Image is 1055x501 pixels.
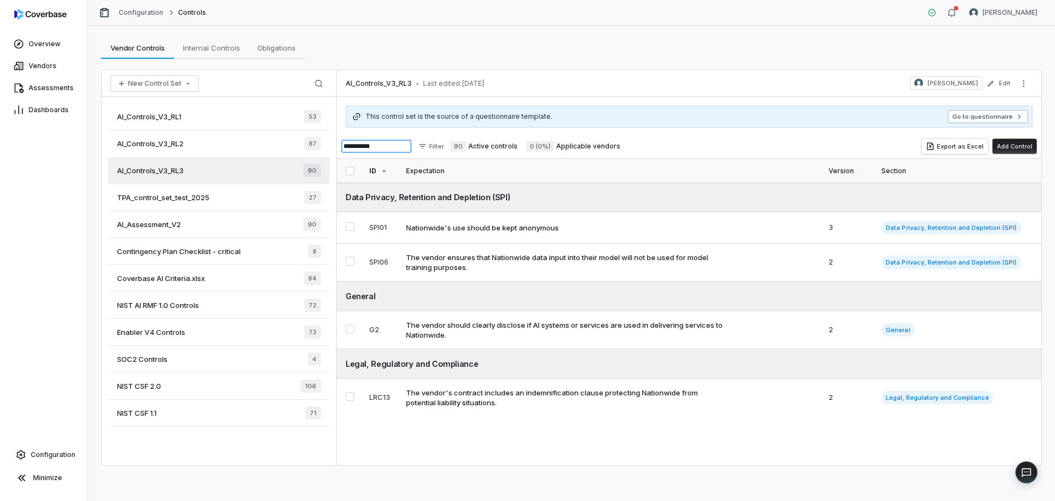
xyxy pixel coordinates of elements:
[1015,75,1032,92] button: More actions
[921,139,988,154] button: Export as Excel
[2,56,85,76] a: Vendors
[346,324,354,333] button: Select G2 control
[179,41,245,55] span: Internal Controls
[881,323,914,337] span: General
[108,265,330,292] a: Coverbase AI Criteria.xlsx84
[363,212,399,244] td: SPI01
[346,79,412,88] span: AI_Controls_V3_RL3
[881,391,993,404] span: Legal, Regulatory and Compliance
[822,311,875,349] td: 2
[108,238,330,265] a: Contingency Plan Checklist - critical8
[829,159,869,183] div: Version
[308,353,321,366] span: 4
[984,74,1014,93] button: Edit
[108,103,330,130] a: AI_Controls_V3_RL153
[14,9,66,20] img: logo-D7KZi-bG.svg
[928,79,978,87] span: [PERSON_NAME]
[304,272,321,285] span: 84
[308,245,321,258] span: 8
[108,400,330,427] a: NIST CSF 1.171
[363,379,399,417] td: LRC13
[822,244,875,282] td: 2
[301,379,321,393] span: 106
[117,166,184,175] span: AI_Controls_V3_RL3
[4,445,83,465] a: Configuration
[304,299,321,312] span: 72
[117,139,184,148] span: AI_Controls_V3_RL2
[108,184,330,211] a: TPA_control_set_test_202527
[304,137,321,150] span: 87
[406,159,815,183] div: Expectation
[822,212,875,244] td: 3
[881,159,1032,183] div: Section
[304,326,321,339] span: 73
[117,246,241,256] span: Contingency Plan Checklist - critical
[108,319,330,346] a: Enabler V4 Controls73
[881,221,1021,234] span: Data Privacy, Retention and Depletion (SPI)
[416,80,419,87] span: •
[346,290,1032,302] div: General
[117,381,161,391] span: NIST CSF 2.0
[108,346,330,373] a: SOC2 Controls4
[346,191,1032,203] div: Data Privacy, Retention and Depletion (SPI)
[117,300,199,310] span: NIST AI RMF 1.0 Controls
[406,388,728,408] div: The vendor's contract includes an indemnification clause protecting Nationwide from potential lia...
[526,141,620,152] label: Applicable vendors
[31,450,75,459] span: Configuration
[29,62,57,70] span: Vendors
[363,311,399,349] td: G2
[304,110,321,123] span: 53
[992,139,1037,154] button: Add Control
[346,222,354,231] button: Select SPI01 control
[414,140,448,153] button: Filter
[306,406,321,420] span: 71
[429,142,444,151] span: Filter
[451,141,518,152] label: Active controls
[2,34,85,54] a: Overview
[346,257,354,266] button: Select SPI06 control
[33,474,62,482] span: Minimize
[963,4,1044,21] button: Nic Weilbacher avatar[PERSON_NAME]
[110,75,199,92] button: New Control Set
[253,41,300,55] span: Obligations
[2,100,85,120] a: Dashboards
[117,354,168,364] span: SOC2 Controls
[117,219,181,229] span: AI_Assessment_V2
[108,211,330,238] a: AI_Assessment_V290
[365,112,552,121] span: This control set is the source of a questionnaire template.
[29,106,69,114] span: Dashboards
[948,110,1028,123] button: Go to questionnaire
[178,8,206,17] span: Controls
[304,191,321,204] span: 27
[108,373,330,400] a: NIST CSF 2.0106
[29,84,74,92] span: Assessments
[2,78,85,98] a: Assessments
[108,130,330,157] a: AI_Controls_V3_RL287
[363,244,399,282] td: SPI06
[423,79,485,88] span: Last edited: [DATE]
[117,273,205,283] span: Coverbase AI Criteria.xlsx
[346,358,1032,370] div: Legal, Regulatory and Compliance
[117,112,181,122] span: AI_Controls_V3_RL1
[4,467,83,489] button: Minimize
[303,218,321,231] span: 90
[303,164,321,177] span: 90
[969,8,978,17] img: Nic Weilbacher avatar
[108,157,330,184] a: AI_Controls_V3_RL390
[119,8,164,17] a: Configuration
[117,408,157,418] span: NIST CSF 1.1
[117,192,209,202] span: TPA_control_set_test_2025
[346,392,354,401] button: Select LRC13 control
[117,327,185,337] span: Enabler V4 Controls
[451,141,466,152] span: 90
[29,40,60,48] span: Overview
[406,223,559,233] div: Nationwide's use should be kept anonymous
[108,292,330,319] a: NIST AI RMF 1.0 Controls72
[526,141,554,152] span: 0 (0%)
[881,256,1021,269] span: Data Privacy, Retention and Depletion (SPI)
[369,159,392,183] div: ID
[982,8,1037,17] span: [PERSON_NAME]
[914,79,923,87] img: Nic Weilbacher avatar
[406,320,728,340] div: The vendor should clearly disclose if AI systems or services are used in delivering services to N...
[406,252,728,272] div: The vendor ensures that Nationwide data input into their model will not be used for model trainin...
